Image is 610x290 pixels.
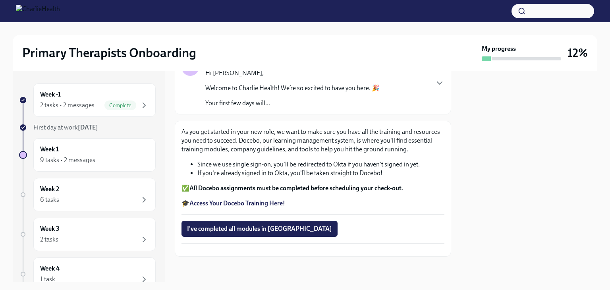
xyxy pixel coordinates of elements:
[40,275,55,284] div: 1 task
[205,99,380,108] p: Your first few days will...
[19,218,156,251] a: Week 32 tasks
[40,145,59,154] h6: Week 1
[181,128,444,154] p: As you get started in your new role, we want to make sure you have all the training and resources...
[104,102,136,108] span: Complete
[22,45,196,61] h2: Primary Therapists Onboarding
[19,138,156,172] a: Week 19 tasks • 2 messages
[19,178,156,211] a: Week 26 tasks
[16,5,60,17] img: CharlieHealth
[189,199,285,207] a: Access Your Docebo Training Here!
[205,84,380,93] p: Welcome to Charlie Health! We’re so excited to have you here. 🎉
[78,124,98,131] strong: [DATE]
[40,90,61,99] h6: Week -1
[197,160,444,169] li: Since we use single sign-on, you'll be redirected to Okta if you haven't signed in yet.
[181,199,444,208] p: 🎓
[568,46,588,60] h3: 12%
[205,69,380,77] p: Hi [PERSON_NAME],
[40,195,59,204] div: 6 tasks
[197,169,444,178] li: If you're already signed in to Okta, you'll be taken straight to Docebo!
[40,224,60,233] h6: Week 3
[33,124,98,131] span: First day at work
[189,184,403,192] strong: All Docebo assignments must be completed before scheduling your check-out.
[40,264,60,273] h6: Week 4
[19,123,156,132] a: First day at work[DATE]
[482,44,516,53] strong: My progress
[19,83,156,117] a: Week -12 tasks • 2 messagesComplete
[40,156,95,164] div: 9 tasks • 2 messages
[181,221,338,237] button: I've completed all modules in [GEOGRAPHIC_DATA]
[40,185,59,193] h6: Week 2
[40,235,58,244] div: 2 tasks
[181,184,444,193] p: ✅
[187,225,332,233] span: I've completed all modules in [GEOGRAPHIC_DATA]
[40,101,95,110] div: 2 tasks • 2 messages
